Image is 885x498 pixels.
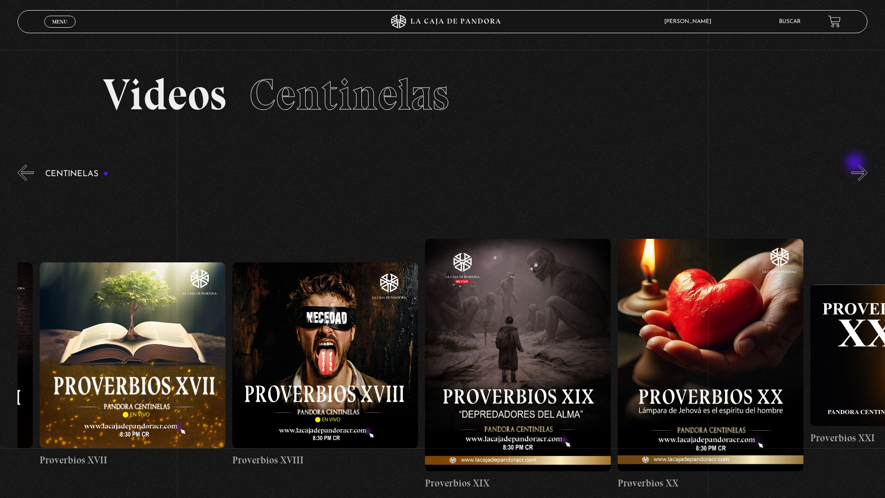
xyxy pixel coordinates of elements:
[618,476,803,491] h4: Proverbios XX
[103,73,783,117] h2: Videos
[52,19,67,24] span: Menu
[425,476,611,491] h4: Proverbios XIX
[40,453,225,468] h4: Proverbios XVII
[249,68,449,121] span: Centinelas
[232,453,418,468] h4: Proverbios XVIII
[851,165,867,181] button: Next
[660,19,720,24] span: [PERSON_NAME]
[828,15,841,28] a: View your shopping cart
[49,26,71,33] span: Cerrar
[45,170,108,178] h3: Centinelas
[18,165,34,181] button: Previous
[779,19,801,24] a: Buscar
